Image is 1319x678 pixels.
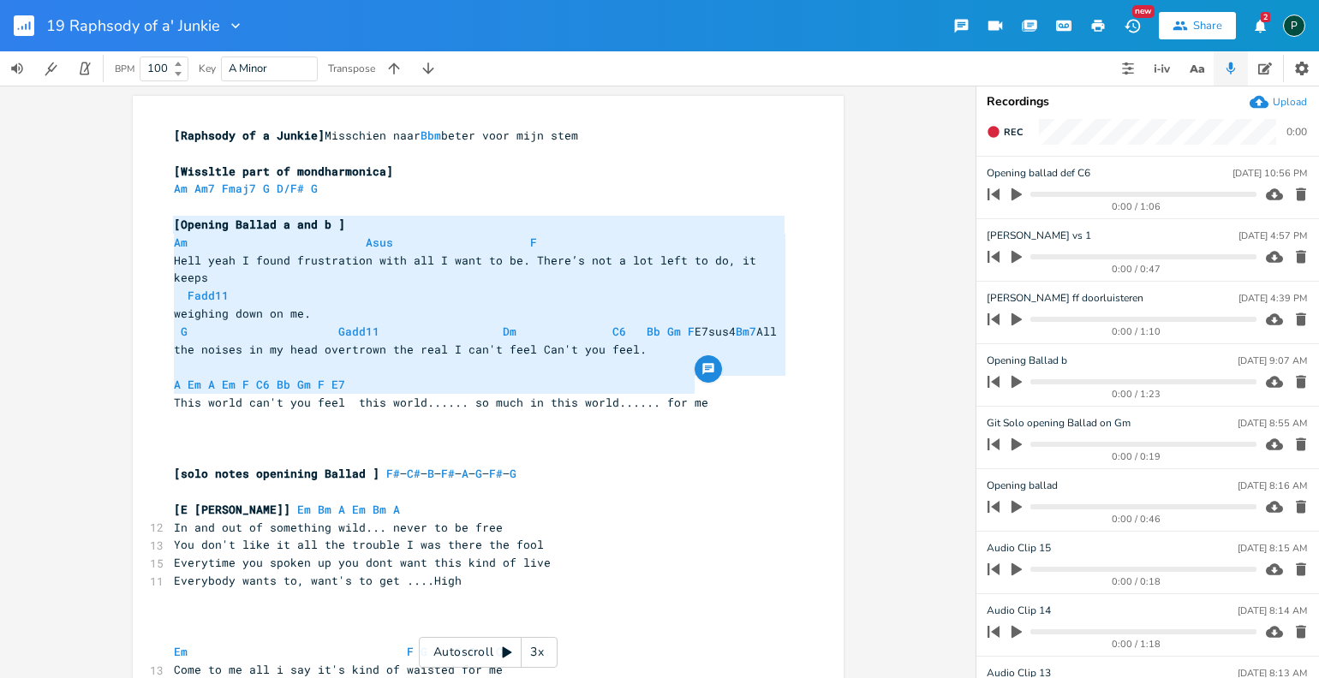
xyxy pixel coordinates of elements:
[174,537,544,552] span: You don't like it all the trouble I was there the fool
[338,502,345,517] span: A
[987,290,1143,306] span: [PERSON_NAME] ff doorluisteren
[256,377,270,392] span: C6
[419,637,558,668] div: Autoscroll
[980,118,1030,146] button: Rec
[987,540,1051,556] span: Audio Clip 15
[174,502,290,517] span: [E [PERSON_NAME]]
[427,466,434,481] span: B
[1243,10,1277,41] button: 2
[386,466,400,481] span: F#
[1238,231,1307,241] div: [DATE] 4:57 PM
[987,96,1309,108] div: Recordings
[421,128,441,143] span: Bbm
[1238,606,1307,616] div: [DATE] 8:14 AM
[277,377,290,392] span: Bb
[174,128,578,143] span: Misschien naar beter voor mijn stem
[987,228,1091,244] span: [PERSON_NAME] vs 1
[987,415,1131,431] span: Git Solo opening Ballad on Gm
[174,324,784,357] span: E7sus4 All the noises in my head overtrown the real I can't feel Can't you feel.
[1286,127,1307,137] div: 0:00
[188,288,229,303] span: Fadd11
[1238,419,1307,428] div: [DATE] 8:55 AM
[366,235,393,250] span: Asus
[188,377,201,392] span: Em
[503,324,516,339] span: Dm
[1017,327,1256,336] div: 0:00 / 1:10
[688,324,695,339] span: F
[199,63,216,74] div: Key
[475,466,482,481] span: G
[393,502,400,517] span: A
[352,502,366,517] span: Em
[174,644,188,659] span: Em
[174,377,181,392] span: A
[1238,669,1307,678] div: [DATE] 8:13 AM
[311,181,318,196] span: G
[407,644,414,659] span: F
[174,555,551,570] span: Everytime you spoken up you dont want this kind of live
[174,253,763,286] span: Hell yeah I found frustration with all I want to be. There’s not a lot left to do, it keeps
[1283,15,1305,37] div: Piepo
[194,181,215,196] span: Am7
[174,217,345,232] span: [Opening Ballad a and b ]
[115,64,134,74] div: BPM
[1017,577,1256,586] div: 0:00 / 0:18
[667,324,681,339] span: Gm
[222,377,236,392] span: Em
[1017,390,1256,399] div: 0:00 / 1:23
[174,466,379,481] span: [solo notes openining Ballad ]
[318,377,325,392] span: F
[277,181,304,196] span: D/F#
[1017,514,1256,524] div: 0:00 / 0:46
[1238,356,1307,366] div: [DATE] 9:07 AM
[174,306,311,321] span: weighing down on me.
[612,324,626,339] span: C6
[174,181,188,196] span: Am
[229,61,267,76] span: A Minor
[1261,12,1270,22] div: 2
[1017,265,1256,274] div: 0:00 / 0:47
[1238,481,1307,491] div: [DATE] 8:16 AM
[987,165,1090,181] span: Opening ballad def C6
[174,662,503,677] span: Come to me all i say it's kind of waisted for me
[174,164,393,179] span: [Wissltle part of mondharmonica]
[530,235,537,250] span: F
[1017,202,1256,211] div: 0:00 / 1:06
[647,324,660,339] span: Bb
[987,353,1067,369] span: Opening Ballad b
[462,466,469,481] span: A
[522,637,552,668] div: 3x
[174,573,462,588] span: Everybody wants to, want's to get ....High
[331,377,345,392] span: E7
[174,395,708,410] span: This world can't you feel this world...... so much in this world...... for me
[328,63,375,74] div: Transpose
[174,128,325,143] span: [Raphsody of a Junkie]
[407,466,421,481] span: C#
[208,377,215,392] span: A
[174,466,516,481] span: – – – – – – –
[297,502,311,517] span: Em
[987,478,1058,494] span: Opening ballad
[297,377,311,392] span: Gm
[1232,169,1307,178] div: [DATE] 10:56 PM
[174,235,188,250] span: Am
[174,520,503,535] span: In and out of something wild... never to be free
[263,181,270,196] span: G
[489,466,503,481] span: F#
[1238,544,1307,553] div: [DATE] 8:15 AM
[46,18,220,33] span: 19 Raphsody of a' Junkie
[1017,639,1256,649] div: 0:00 / 1:18
[1115,10,1149,41] button: New
[1283,6,1305,45] button: P
[242,377,249,392] span: F
[338,324,379,339] span: Gadd11
[1193,18,1222,33] div: Share
[318,502,331,517] span: Bm
[1004,126,1023,139] span: Rec
[510,466,516,481] span: G
[1017,452,1256,461] div: 0:00 / 0:19
[1238,294,1307,303] div: [DATE] 4:39 PM
[987,603,1051,619] span: Audio Clip 14
[181,324,188,339] span: G
[441,466,455,481] span: F#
